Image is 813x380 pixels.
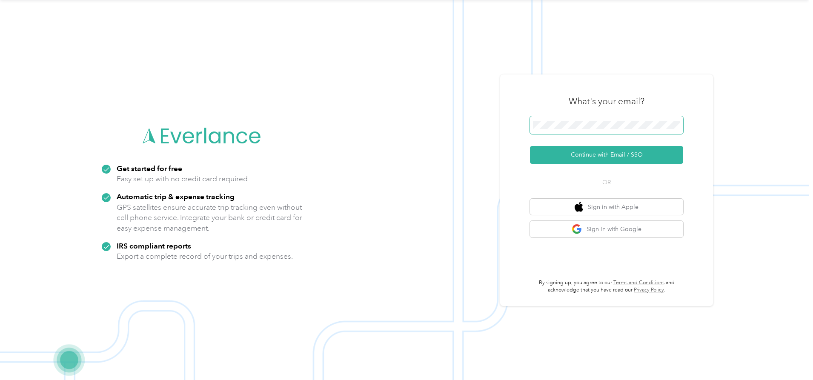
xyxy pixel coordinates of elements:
[117,241,191,250] strong: IRS compliant reports
[613,280,664,286] a: Terms and Conditions
[530,221,683,237] button: google logoSign in with Google
[572,224,582,234] img: google logo
[569,95,644,107] h3: What's your email?
[117,174,248,184] p: Easy set up with no credit card required
[575,202,583,212] img: apple logo
[117,251,293,262] p: Export a complete record of your trips and expenses.
[117,192,235,201] strong: Automatic trip & expense tracking
[117,202,303,234] p: GPS satellites ensure accurate trip tracking even without cell phone service. Integrate your bank...
[634,287,664,293] a: Privacy Policy
[117,164,182,173] strong: Get started for free
[592,178,621,187] span: OR
[530,146,683,164] button: Continue with Email / SSO
[530,199,683,215] button: apple logoSign in with Apple
[530,279,683,294] p: By signing up, you agree to our and acknowledge that you have read our .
